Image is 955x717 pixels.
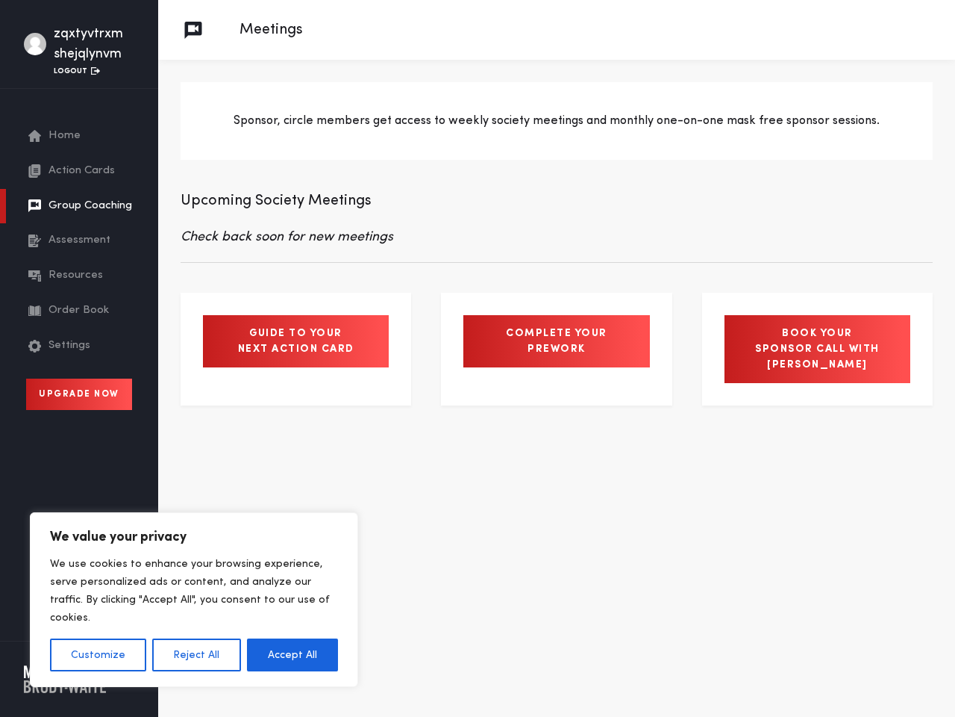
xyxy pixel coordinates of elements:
div: We value your privacy [30,512,358,687]
a: Home [28,119,136,154]
div: zqxtyvtrxm shejqlynvm [54,24,134,64]
span: Home [48,128,81,145]
a: Guide to your next Action Card [203,315,389,367]
p: We use cookies to enhance your browsing experience, serve personalized ads or content, and analyz... [50,555,338,627]
p: Sponsor, circle members get access to weekly society meetings and monthly one-on-one mask free sp... [210,112,903,130]
span: Action Cards [48,163,115,180]
span: Resources [48,267,103,285]
a: Book your Sponsor call with [PERSON_NAME] [724,315,910,383]
p: Meetings [225,19,303,41]
a: Order Book [28,294,136,329]
a: Complete your Prework [463,315,649,367]
button: Reject All [152,639,240,671]
span: Order Book [48,302,109,320]
a: Upgrade Now [26,379,132,410]
span: Assessment [48,232,110,249]
a: Action Cards [28,154,136,189]
span: Settings [48,338,90,355]
p: We value your privacy [50,528,338,546]
span: Group Coaching [48,198,132,215]
button: Accept All [247,639,338,671]
a: Resources [28,258,136,294]
a: Assessment [28,223,136,258]
a: Settings [28,329,136,364]
p: Upcoming Society Meetings [181,190,933,212]
button: Customize [50,639,146,671]
em: Check back soon for new meetings [181,230,393,243]
a: Group Coaching [28,189,136,224]
a: Logout [54,67,100,75]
